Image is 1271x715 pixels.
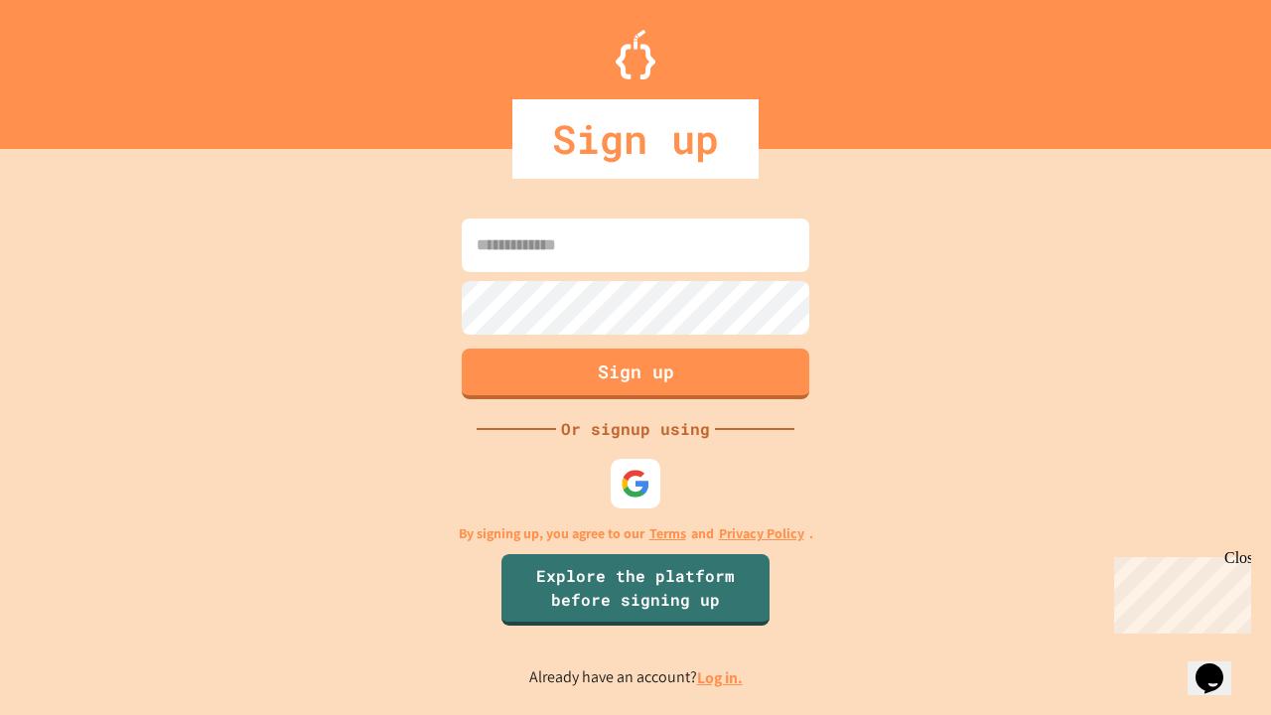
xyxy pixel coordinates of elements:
[1188,636,1251,695] iframe: chat widget
[621,469,650,499] img: google-icon.svg
[697,667,743,688] a: Log in.
[719,523,804,544] a: Privacy Policy
[459,523,813,544] p: By signing up, you agree to our and .
[529,665,743,690] p: Already have an account?
[8,8,137,126] div: Chat with us now!Close
[462,349,809,399] button: Sign up
[556,417,715,441] div: Or signup using
[616,30,655,79] img: Logo.svg
[512,99,759,179] div: Sign up
[1106,549,1251,634] iframe: chat widget
[501,554,770,626] a: Explore the platform before signing up
[649,523,686,544] a: Terms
